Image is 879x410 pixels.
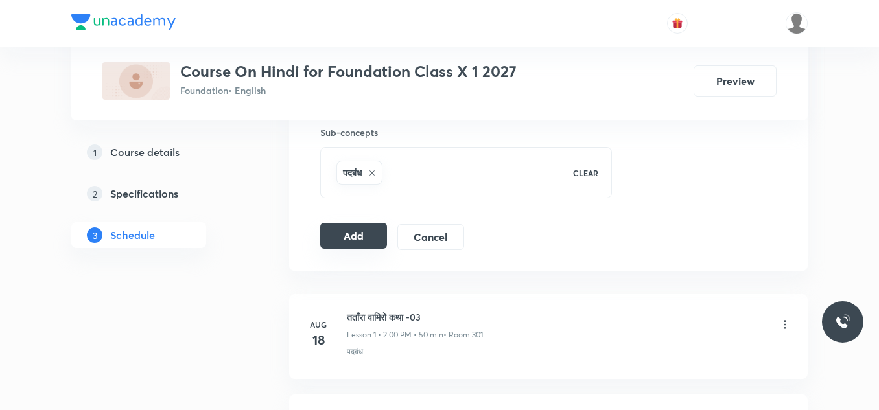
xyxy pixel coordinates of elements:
[320,126,612,139] h6: Sub-concepts
[347,310,483,324] h6: तताँरा वामिरो कथा -03
[87,144,102,160] p: 1
[180,62,517,81] h3: Course On Hindi for Foundation Class X 1 2027
[347,329,443,341] p: Lesson 1 • 2:00 PM • 50 min
[397,224,464,250] button: Cancel
[110,227,155,243] h5: Schedule
[87,186,102,201] p: 2
[347,346,363,358] p: पदबंध
[305,319,331,330] h6: Aug
[180,84,517,97] p: Foundation • English
[110,144,180,160] h5: Course details
[694,65,777,97] button: Preview
[343,166,362,179] h6: पदबंध
[110,186,178,201] h5: Specifications
[667,13,688,34] button: avatar
[71,139,248,165] a: 1Course details
[87,227,102,243] p: 3
[305,330,331,350] h4: 18
[102,62,170,100] img: 92F91273-F0CC-437B-89F2-4047C7B19C60_plus.png
[71,14,176,33] a: Company Logo
[786,12,808,34] img: saransh sharma
[573,167,598,179] p: CLEAR
[672,17,683,29] img: avatar
[443,329,483,341] p: • Room 301
[71,14,176,30] img: Company Logo
[835,314,850,330] img: ttu
[71,181,248,207] a: 2Specifications
[320,223,387,249] button: Add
